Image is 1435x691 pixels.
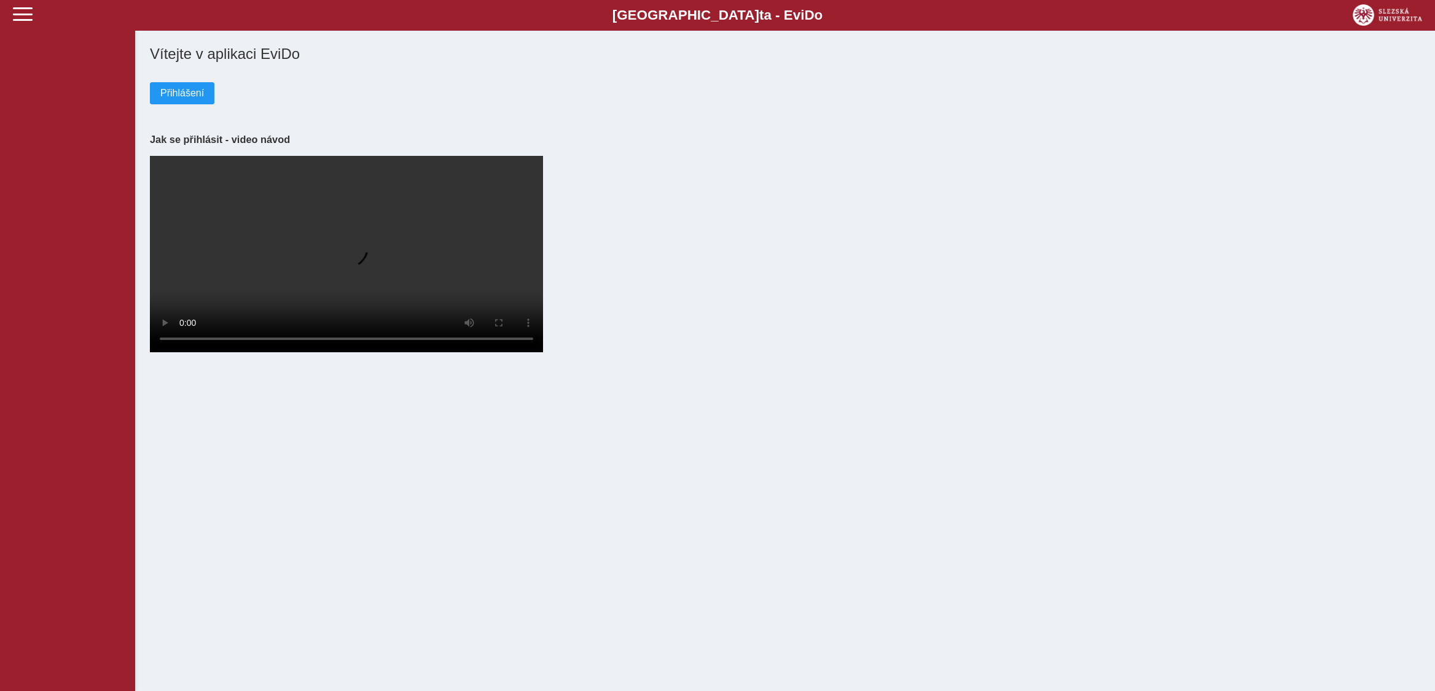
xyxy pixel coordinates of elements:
span: D [804,7,814,23]
img: logo_web_su.png [1353,4,1422,26]
h1: Vítejte v aplikaci EviDo [150,45,1420,63]
span: Přihlášení [160,88,204,99]
span: t [759,7,764,23]
b: [GEOGRAPHIC_DATA] a - Evi [37,7,1398,23]
button: Přihlášení [150,82,214,104]
video: Your browser does not support the video tag. [150,156,543,352]
span: o [815,7,823,23]
h3: Jak se přihlásit - video návod [150,134,1420,145]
